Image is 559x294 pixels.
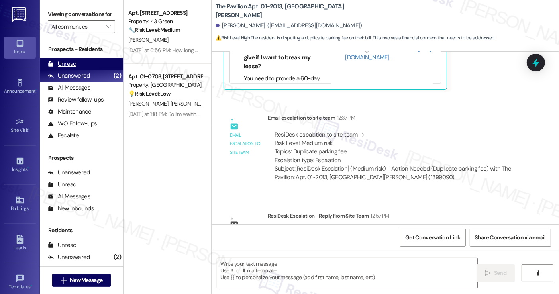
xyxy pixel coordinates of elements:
[128,73,202,81] div: Apt. 01~0703, [STREET_ADDRESS][GEOGRAPHIC_DATA][US_STATE][STREET_ADDRESS]
[216,34,495,42] span: : The resident is disputing a duplicate parking fee on their bill. This involves a financial conc...
[275,131,518,165] div: ResiDesk escalation to site team -> Risk Level: Medium risk Topics: Duplicate parking fee Escalat...
[128,100,171,107] span: [PERSON_NAME]
[106,24,111,30] i: 
[35,87,37,93] span: •
[268,212,524,223] div: ResiDesk Escalation - Reply From Site Team
[48,108,92,116] div: Maintenance
[369,212,389,220] div: 12:57 PM
[128,17,202,25] div: Property: 43 Green
[268,114,524,125] div: Email escalation to site team
[216,22,362,30] div: [PERSON_NAME]. ([EMAIL_ADDRESS][DOMAIN_NAME])
[31,283,32,288] span: •
[230,131,261,157] div: Email escalation to site team
[4,272,36,293] a: Templates •
[48,72,90,80] div: Unanswered
[48,204,94,213] div: New Inbounds
[405,233,460,242] span: Get Conversation Link
[128,81,202,89] div: Property: [GEOGRAPHIC_DATA]
[335,114,355,122] div: 12:37 PM
[345,45,435,62] div: View original document here
[112,70,123,82] div: (2)
[170,100,210,107] span: [PERSON_NAME]
[345,45,431,61] a: [URL][DOMAIN_NAME]…
[48,131,79,140] div: Escalate
[275,165,518,182] div: Subject: [ResiDesk Escalation] (Medium risk) - Action Needed (Duplicate parking fee) with The Pav...
[48,120,97,128] div: WO Follow-ups
[48,96,104,104] div: Review follow-ups
[128,90,171,97] strong: 💡 Risk Level: Low
[48,84,90,92] div: All Messages
[29,126,30,132] span: •
[128,47,241,54] div: [DATE] at 6:56 PM: How long will an update take?
[128,26,180,33] strong: 🔧 Risk Level: Medium
[4,233,36,254] a: Leads
[112,251,123,263] div: (2)
[535,270,541,276] i: 
[4,193,36,215] a: Buildings
[216,35,250,41] strong: ⚠️ Risk Level: High
[4,154,36,176] a: Insights •
[48,265,90,273] div: All Messages
[477,264,515,282] button: Send
[244,45,326,71] li: How much notice do I need to give if I want to break my lease?
[244,74,326,100] li: You need to provide a 60-day notice if you wish to break your lease.
[61,277,67,284] i: 
[470,229,551,247] button: Share Conversation via email
[51,20,102,33] input: All communities
[48,241,76,249] div: Unread
[40,226,123,235] div: Residents
[52,274,111,287] button: New Message
[12,7,28,22] img: ResiDesk Logo
[40,45,123,53] div: Prospects + Residents
[48,253,90,261] div: Unanswered
[48,169,90,177] div: Unanswered
[48,60,76,68] div: Unread
[216,2,375,20] b: The Pavilion: Apt. 01~2013, [GEOGRAPHIC_DATA][PERSON_NAME]
[128,110,337,118] div: [DATE] at 1:18 PM: So I’m waiting on the doctor now I’ll let you know when I’m almost done ok
[475,233,546,242] span: Share Conversation via email
[494,269,506,277] span: Send
[128,9,202,17] div: Apt. [STREET_ADDRESS]
[4,115,36,137] a: Site Visit •
[40,154,123,162] div: Prospects
[485,270,491,276] i: 
[48,180,76,189] div: Unread
[48,8,115,20] label: Viewing conversations for
[27,165,29,171] span: •
[70,276,102,284] span: New Message
[128,36,168,43] span: [PERSON_NAME]
[48,192,90,201] div: All Messages
[400,229,465,247] button: Get Conversation Link
[4,37,36,58] a: Inbox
